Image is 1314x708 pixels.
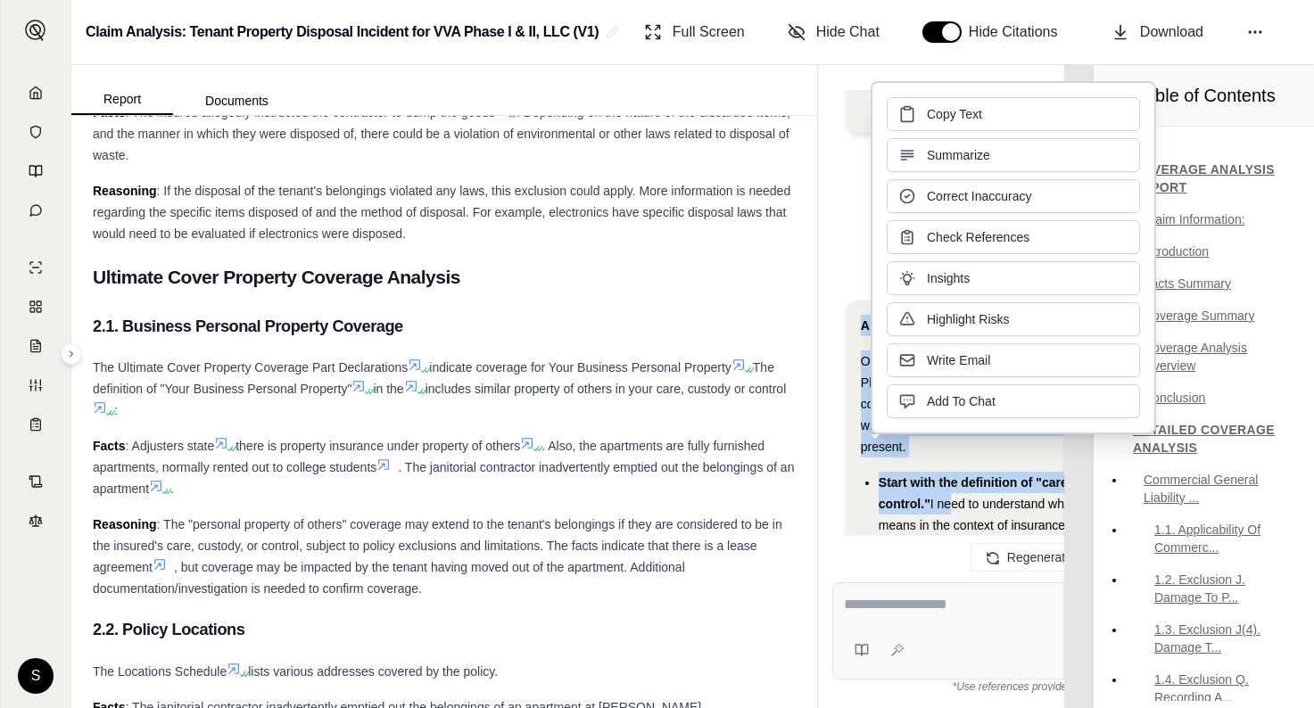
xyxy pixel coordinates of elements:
span: The definition of "Your Business Personal Property" [93,360,774,396]
span: . [170,482,174,496]
span: : If the disposal of the tenant's belongings violated any laws, this exclusion could apply. More ... [93,184,790,241]
button: Summarize [887,138,1140,172]
h2: Claim Analysis: Tenant Property Disposal Incident for VVA Phase I & II, LLC (V1) [86,16,599,48]
span: Download [1140,21,1203,43]
button: Correct Inaccuracy [887,179,1140,213]
span: Table of Contents [1136,83,1276,108]
span: Start with the definition of "care, custody, and control." [879,475,1151,511]
h2: Ultimate Cover Property Coverage Analysis [93,259,796,296]
span: Correct Inaccuracy [927,187,1031,205]
a: Policy Comparisons [12,289,60,325]
a: Chat [12,193,60,228]
span: : The "personal property of others" coverage may extend to the tenant's belongings if they are co... [93,517,782,574]
span: there is property insurance under property of others [236,439,520,453]
button: Regenerate Response [971,543,1154,572]
a: Coverage Table [12,407,60,442]
a: Coverage Analysis Overview [1126,333,1300,380]
strong: Facts [93,439,126,453]
a: Coverage Summary [1126,301,1300,330]
a: Introduction [1126,237,1300,266]
a: Custom Report [12,367,60,403]
button: Check References [887,220,1140,254]
a: Commercial General Liability ... [1126,465,1300,512]
span: Okay, let's analyze whether the building owner, VVA Phase I & II, LLC, would have care, custody, ... [861,354,1148,454]
span: The Ultimate Cover Property Coverage Part Declarations [93,360,408,375]
button: Hide Chat [781,14,887,50]
button: Expand sidebar [18,12,54,48]
span: Highlight Risks [927,310,1010,328]
strong: Reasoning [93,184,157,198]
button: Add To Chat [887,384,1140,418]
span: Summarize [927,146,990,164]
button: Download [1104,14,1211,50]
button: Write Email [887,343,1140,377]
a: Single Policy [12,250,60,285]
span: I need to understand what this phrase means in the context of insurance policies. I'll look for a... [879,497,1155,597]
a: COVERAGE ANALYSIS REPORT [1126,155,1300,202]
span: The Locations Schedule [93,664,227,679]
button: Documents [173,86,301,115]
a: Legal Search Engine [12,503,60,539]
a: Facts Summary [1126,269,1300,298]
span: Hide Citations [969,21,1069,43]
span: Insights [927,269,970,287]
span: . The janitorial contractor inadvertently emptied out the belongings of an apartment [93,460,794,496]
h3: 2.2. Policy Locations [93,613,796,646]
a: 1.3. Exclusion J(4). Damage T... [1126,615,1300,662]
img: Expand sidebar [25,20,46,41]
span: , but coverage may be impacted by the tenant having moved out of the apartment. Additional docume... [93,560,685,596]
span: . Depending on the nature of the discarded items, and the manner in which they were disposed of, ... [93,105,790,162]
span: includes similar property of others in your care, custody or control [426,382,787,396]
button: Full Screen [637,14,752,50]
h3: 2.1. Business Personal Property Coverage [93,310,796,342]
span: Full Screen [673,21,745,43]
div: S [18,658,54,694]
span: Add To Chat [927,392,996,410]
button: Insights [887,261,1140,295]
span: : [114,403,118,417]
span: Check References [927,228,1029,246]
span: : Adjusters state [126,439,215,453]
span: Hide Chat [816,21,880,43]
a: Home [12,75,60,111]
button: Highlight Risks [887,302,1140,336]
a: Conclusion [1126,383,1300,412]
a: Claim Information: [1126,205,1300,234]
a: Prompt Library [12,153,60,189]
button: Report [71,85,173,115]
span: in the [373,382,403,396]
span: Write Email [927,351,990,369]
button: Expand sidebar [61,343,82,365]
strong: Analysis: [861,318,916,333]
button: Copy Text [887,97,1140,131]
strong: Reasoning [93,517,157,531]
span: indicate coverage for Your Business Personal Property [429,360,731,375]
a: Documents Vault [12,114,60,150]
a: DETAILED COVERAGE ANALYSIS [1126,416,1300,462]
a: 1.1. Applicability Of Commerc... [1126,515,1300,562]
div: *Use references provided to verify information. [832,679,1293,694]
a: 1.2. Exclusion J. Damage To P... [1126,565,1300,612]
a: Claim Coverage [12,328,60,364]
a: Contract Analysis [12,464,60,499]
span: Copy Text [927,105,982,123]
span: lists various addresses covered by the policy. [248,664,498,679]
span: Regenerate Response [1007,550,1132,564]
